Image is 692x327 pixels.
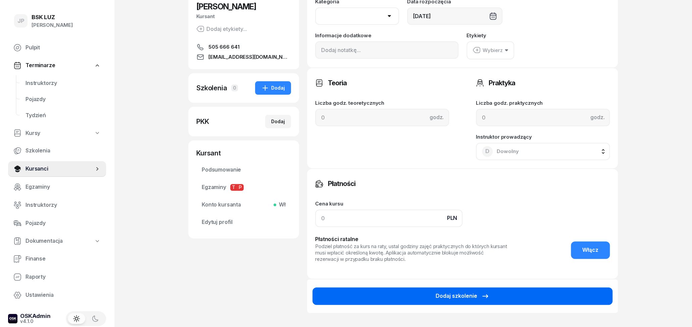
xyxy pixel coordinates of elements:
span: 0 [231,85,238,91]
div: Szkolenia [196,83,227,93]
a: Pojazdy [20,91,106,107]
a: Dokumentacja [8,233,106,249]
img: logo-xs-dark@2x.png [8,314,17,323]
span: 505 666 641 [208,43,239,51]
span: Pulpit [26,43,101,52]
span: JP [17,18,24,24]
div: PKK [196,117,209,126]
span: [EMAIL_ADDRESS][DOMAIN_NAME] [208,53,291,61]
button: Dodaj [255,81,291,95]
span: Szkolenia [26,146,101,155]
span: Kursy [26,129,40,138]
a: Pojazdy [8,215,106,231]
button: DDowolny [476,143,610,160]
span: Dowolny [497,148,519,154]
span: Ustawienia [26,291,101,299]
span: P [237,184,244,191]
div: v4.1.0 [20,319,51,324]
div: Płatności ratalne [315,235,508,244]
a: Ustawienia [8,287,106,303]
div: Wybierz [473,46,503,55]
a: Terminarze [8,58,106,73]
a: Instruktorzy [20,75,106,91]
a: Szkolenia [8,143,106,159]
a: Egzaminy [8,179,106,195]
span: Edytuj profil [202,218,286,227]
span: Konto kursanta [202,200,286,209]
a: Instruktorzy [8,197,106,213]
button: Włącz [571,241,610,259]
a: Raporty [8,269,106,285]
div: Podziel płatność za kurs na raty, ustal godziny zajęć praktycznych do których kursant musi wpłaci... [315,243,508,262]
input: 0 [315,109,449,126]
div: BSK LUZ [32,14,73,20]
a: Edytuj profil [196,214,291,230]
h3: Teoria [328,78,347,88]
h3: Praktyka [489,78,515,88]
a: Kursanci [8,161,106,177]
span: Instruktorzy [26,79,101,88]
h3: Płatności [328,178,355,189]
span: Egzaminy [26,183,101,191]
a: Tydzień [20,107,106,124]
a: Pulpit [8,40,106,56]
span: Dokumentacja [26,237,63,245]
span: Egzaminy [202,183,286,192]
span: Podsumowanie [202,166,286,174]
input: Dodaj notatkę... [315,41,458,59]
span: Finanse [26,254,101,263]
button: Dodaj szkolenie [312,287,612,305]
a: [EMAIL_ADDRESS][DOMAIN_NAME] [196,53,291,61]
a: 505 666 641 [196,43,291,51]
span: [PERSON_NAME] [196,2,256,11]
div: Kursant [196,148,291,158]
div: Dodaj [261,84,285,92]
a: Finanse [8,251,106,267]
button: Dodaj [265,115,291,128]
span: Kursanci [26,165,94,173]
span: T [230,184,237,191]
div: Dodaj [271,118,285,126]
a: Podsumowanie [196,162,291,178]
input: 0 [476,109,610,126]
span: Raporty [26,273,101,281]
div: Kursant [196,12,291,21]
button: Wybierz [466,41,514,59]
span: Instruktorzy [26,201,101,209]
span: D [485,148,489,154]
span: Tydzień [26,111,101,120]
span: Wł [276,200,286,209]
span: Terminarze [26,61,55,70]
div: OSKAdmin [20,313,51,319]
a: EgzaminyTP [196,179,291,195]
div: Dodaj szkolenie [436,292,489,300]
span: Pojazdy [26,95,101,104]
span: Włącz [582,246,598,254]
button: Dodaj etykiety... [196,25,247,33]
input: 0 [315,209,462,227]
a: Kursy [8,126,106,141]
a: Konto kursantaWł [196,197,291,213]
div: [PERSON_NAME] [32,21,73,30]
span: Pojazdy [26,219,101,228]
